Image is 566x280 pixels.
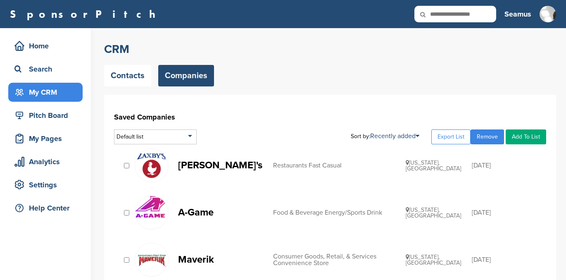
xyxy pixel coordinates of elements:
h3: Seamus [504,8,531,20]
a: Remove [471,129,504,144]
div: My Pages [12,131,83,146]
a: Zaxbys logo [PERSON_NAME]'s Restaurants Fast Casual [US_STATE], [GEOGRAPHIC_DATA] [DATE] [135,148,538,182]
div: Search [12,62,83,77]
a: My Pages [8,129,83,148]
a: Search [8,60,83,79]
a: SponsorPitch [10,9,161,19]
div: [US_STATE], [GEOGRAPHIC_DATA] [406,207,472,219]
p: Maverik [178,254,265,265]
p: A-Game [178,207,265,218]
a: Settings [8,175,83,194]
a: Seamus [504,5,531,23]
div: [DATE] [472,162,538,169]
div: Sort by: [351,133,419,139]
p: [PERSON_NAME]'s [178,160,265,170]
a: Agame A-Game Food & Beverage Energy/Sports Drink [US_STATE], [GEOGRAPHIC_DATA] [DATE] [135,196,538,230]
img: Agame [135,196,168,218]
div: Restaurants Fast Casual [273,162,406,169]
img: Zaxbys logo [135,149,168,182]
div: Pitch Board [12,108,83,123]
a: Pitch Board [8,106,83,125]
div: [US_STATE], [GEOGRAPHIC_DATA] [406,254,472,266]
div: [DATE] [472,256,538,263]
a: Companies [158,65,214,86]
div: Consumer Goods, Retail, & Services Convenience Store [273,253,406,266]
div: Analytics [12,154,83,169]
div: Default list [114,129,197,144]
div: Food & Beverage Energy/Sports Drink [273,209,406,216]
h2: CRM [104,42,556,57]
a: Screen shot 2015 04 11 at 6.32.51 pm Maverik Consumer Goods, Retail, & Services Convenience Store... [135,243,538,277]
div: My CRM [12,85,83,100]
a: Help Center [8,199,83,218]
a: My CRM [8,83,83,102]
a: Contacts [104,65,151,86]
div: Settings [12,177,83,192]
a: Home [8,36,83,55]
a: Recently added [370,132,419,140]
a: Analytics [8,152,83,171]
div: [US_STATE], [GEOGRAPHIC_DATA] [406,160,472,172]
div: Help Center [12,201,83,215]
div: Home [12,38,83,53]
a: Export List [431,129,471,144]
h1: Saved Companies [114,110,546,124]
img: Screen shot 2015 04 11 at 6.32.51 pm [135,243,168,275]
a: Add To List [506,129,546,144]
div: [DATE] [472,209,538,216]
